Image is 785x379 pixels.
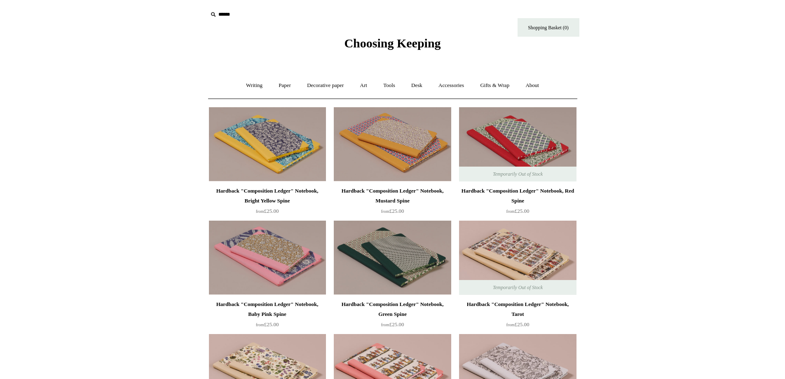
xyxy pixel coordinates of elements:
[461,299,574,319] div: Hardback "Composition Ledger" Notebook, Tarot
[461,186,574,206] div: Hardback "Composition Ledger" Notebook, Red Spine
[271,75,298,97] a: Paper
[334,107,451,181] img: Hardback "Composition Ledger" Notebook, Mustard Spine
[381,208,404,214] span: £25.00
[506,208,530,214] span: £25.00
[239,75,270,97] a: Writing
[381,209,389,214] span: from
[381,321,404,327] span: £25.00
[209,221,326,295] img: Hardback "Composition Ledger" Notebook, Baby Pink Spine
[506,321,530,327] span: £25.00
[209,299,326,333] a: Hardback "Composition Ledger" Notebook, Baby Pink Spine from£25.00
[209,186,326,220] a: Hardback "Composition Ledger" Notebook, Bright Yellow Spine from£25.00
[485,167,551,181] span: Temporarily Out of Stock
[473,75,517,97] a: Gifts & Wrap
[209,107,326,181] img: Hardback "Composition Ledger" Notebook, Bright Yellow Spine
[209,221,326,295] a: Hardback "Composition Ledger" Notebook, Baby Pink Spine Hardback "Composition Ledger" Notebook, B...
[381,323,389,327] span: from
[518,75,546,97] a: About
[336,186,449,206] div: Hardback "Composition Ledger" Notebook, Mustard Spine
[334,221,451,295] img: Hardback "Composition Ledger" Notebook, Green Spine
[344,36,441,50] span: Choosing Keeping
[459,299,576,333] a: Hardback "Composition Ledger" Notebook, Tarot from£25.00
[336,299,449,319] div: Hardback "Composition Ledger" Notebook, Green Spine
[256,209,264,214] span: from
[518,18,579,37] a: Shopping Basket (0)
[334,107,451,181] a: Hardback "Composition Ledger" Notebook, Mustard Spine Hardback "Composition Ledger" Notebook, Mus...
[506,323,515,327] span: from
[209,107,326,181] a: Hardback "Composition Ledger" Notebook, Bright Yellow Spine Hardback "Composition Ledger" Noteboo...
[459,107,576,181] a: Hardback "Composition Ledger" Notebook, Red Spine Hardback "Composition Ledger" Notebook, Red Spi...
[459,221,576,295] a: Hardback "Composition Ledger" Notebook, Tarot Hardback "Composition Ledger" Notebook, Tarot Tempo...
[431,75,471,97] a: Accessories
[376,75,403,97] a: Tools
[506,209,515,214] span: from
[459,186,576,220] a: Hardback "Composition Ledger" Notebook, Red Spine from£25.00
[353,75,375,97] a: Art
[300,75,351,97] a: Decorative paper
[459,221,576,295] img: Hardback "Composition Ledger" Notebook, Tarot
[334,221,451,295] a: Hardback "Composition Ledger" Notebook, Green Spine Hardback "Composition Ledger" Notebook, Green...
[334,299,451,333] a: Hardback "Composition Ledger" Notebook, Green Spine from£25.00
[211,186,324,206] div: Hardback "Composition Ledger" Notebook, Bright Yellow Spine
[256,321,279,327] span: £25.00
[459,107,576,181] img: Hardback "Composition Ledger" Notebook, Red Spine
[211,299,324,319] div: Hardback "Composition Ledger" Notebook, Baby Pink Spine
[485,280,551,295] span: Temporarily Out of Stock
[256,208,279,214] span: £25.00
[334,186,451,220] a: Hardback "Composition Ledger" Notebook, Mustard Spine from£25.00
[344,43,441,49] a: Choosing Keeping
[404,75,430,97] a: Desk
[256,323,264,327] span: from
